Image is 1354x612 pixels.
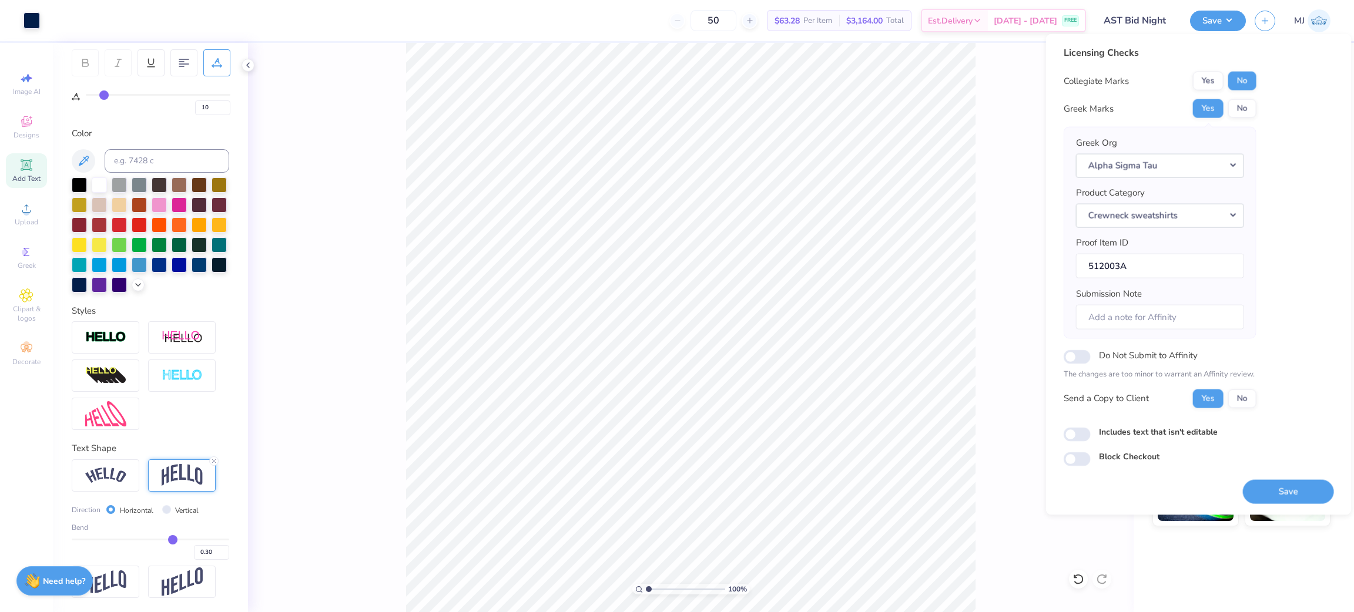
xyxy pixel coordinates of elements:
[886,15,904,27] span: Total
[72,127,229,140] div: Color
[1064,16,1077,25] span: FREE
[12,357,41,366] span: Decorate
[1064,369,1256,381] p: The changes are too minor to warrant an Affinity review.
[1064,392,1149,405] div: Send a Copy to Client
[728,584,747,594] span: 100 %
[1076,236,1128,250] label: Proof Item ID
[12,174,41,183] span: Add Text
[1099,425,1218,438] label: Includes text that isn't editable
[1308,9,1330,32] img: Mark Joshua Mullasgo
[1243,479,1334,503] button: Save
[1076,203,1244,227] button: Crewneck sweatshirts
[803,15,832,27] span: Per Item
[162,567,203,596] img: Rise
[1193,72,1224,90] button: Yes
[13,87,41,96] span: Image AI
[14,130,39,140] span: Designs
[72,505,100,515] span: Direction
[775,15,800,27] span: $63.28
[72,522,88,533] span: Bend
[85,366,126,385] img: 3d Illusion
[1228,99,1256,118] button: No
[994,15,1057,27] span: [DATE] - [DATE]
[1064,102,1114,115] div: Greek Marks
[1190,11,1246,31] button: Save
[1064,46,1256,60] div: Licensing Checks
[1064,74,1129,88] div: Collegiate Marks
[6,304,47,323] span: Clipart & logos
[162,369,203,382] img: Negative Space
[120,505,153,516] label: Horizontal
[15,217,38,227] span: Upload
[1228,72,1256,90] button: No
[1076,287,1142,301] label: Submission Note
[1099,450,1159,462] label: Block Checkout
[1294,9,1330,32] a: MJ
[1076,304,1244,329] input: Add a note for Affinity
[175,505,199,516] label: Vertical
[1193,99,1224,118] button: Yes
[1228,389,1256,408] button: No
[1076,153,1244,177] button: Alpha Sigma Tau
[1076,186,1145,200] label: Product Category
[105,149,229,173] input: e.g. 7428 c
[162,330,203,345] img: Shadow
[1095,9,1181,32] input: Untitled Design
[928,15,973,27] span: Est. Delivery
[85,401,126,426] img: Free Distort
[1099,348,1198,363] label: Do Not Submit to Affinity
[691,10,736,31] input: – –
[43,576,85,587] strong: Need help?
[1076,136,1117,150] label: Greek Org
[85,570,126,593] img: Flag
[72,442,229,455] div: Text Shape
[1193,389,1224,408] button: Yes
[18,261,36,270] span: Greek
[85,468,126,483] img: Arc
[1294,14,1305,28] span: MJ
[72,304,229,318] div: Styles
[162,464,203,486] img: Arch
[846,15,883,27] span: $3,164.00
[85,331,126,344] img: Stroke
